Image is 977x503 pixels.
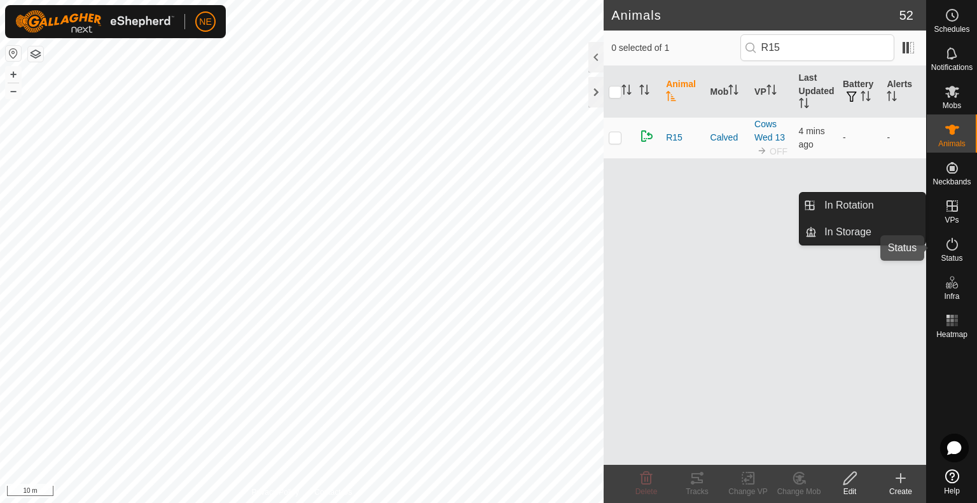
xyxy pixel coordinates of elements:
[927,464,977,500] a: Help
[817,219,925,245] a: In Storage
[15,10,174,33] img: Gallagher Logo
[621,86,632,97] p-sorticon: Activate to sort
[944,487,960,495] span: Help
[944,293,959,300] span: Infra
[861,93,871,103] p-sorticon: Activate to sort
[611,8,899,23] h2: Animals
[661,66,705,118] th: Animal
[943,102,961,109] span: Mobs
[800,219,925,245] li: In Storage
[757,146,767,156] img: to
[887,93,897,103] p-sorticon: Activate to sort
[199,15,211,29] span: NE
[799,100,809,110] p-sorticon: Activate to sort
[817,193,925,218] a: In Rotation
[824,198,873,213] span: In Rotation
[794,66,838,118] th: Last Updated
[882,117,926,158] td: -
[314,486,352,498] a: Contact Us
[934,25,969,33] span: Schedules
[931,64,973,71] span: Notifications
[723,486,773,497] div: Change VP
[799,126,825,149] span: 13 Aug 2025, 2:58 pm
[838,117,882,158] td: -
[666,93,676,103] p-sorticon: Activate to sort
[710,131,744,144] div: Calved
[824,224,871,240] span: In Storage
[666,131,683,144] span: R15
[705,66,749,118] th: Mob
[754,119,785,142] a: Cows Wed 13
[639,86,649,97] p-sorticon: Activate to sort
[932,178,971,186] span: Neckbands
[252,486,300,498] a: Privacy Policy
[770,146,787,156] span: OFF
[945,216,959,224] span: VPs
[824,486,875,497] div: Edit
[6,67,21,82] button: +
[936,331,967,338] span: Heatmap
[6,83,21,99] button: –
[766,86,777,97] p-sorticon: Activate to sort
[672,486,723,497] div: Tracks
[728,86,738,97] p-sorticon: Activate to sort
[941,254,962,262] span: Status
[28,46,43,62] button: Map Layers
[938,140,966,148] span: Animals
[740,34,894,61] input: Search (S)
[639,128,655,144] img: returning on
[838,66,882,118] th: Battery
[6,46,21,61] button: Reset Map
[773,486,824,497] div: Change Mob
[882,66,926,118] th: Alerts
[749,66,793,118] th: VP
[800,193,925,218] li: In Rotation
[899,6,913,25] span: 52
[875,486,926,497] div: Create
[635,487,658,496] span: Delete
[611,41,740,55] span: 0 selected of 1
